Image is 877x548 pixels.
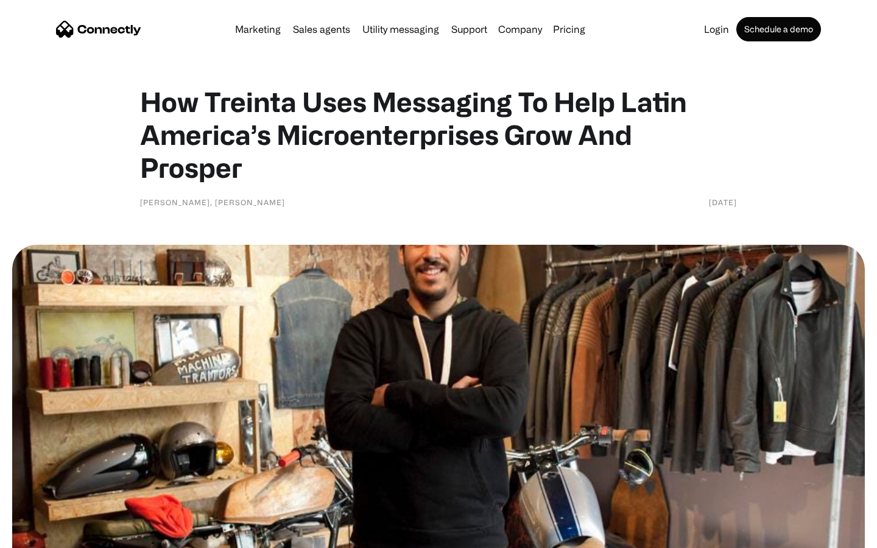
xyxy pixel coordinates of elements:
a: Marketing [230,24,286,34]
a: Pricing [548,24,590,34]
a: home [56,20,141,38]
aside: Language selected: English [12,527,73,544]
h1: How Treinta Uses Messaging To Help Latin America’s Microenterprises Grow And Prosper [140,85,737,184]
a: Utility messaging [357,24,444,34]
div: [PERSON_NAME], [PERSON_NAME] [140,196,285,208]
div: [DATE] [709,196,737,208]
div: Company [498,21,542,38]
div: Company [495,21,546,38]
a: Login [699,24,734,34]
a: Schedule a demo [736,17,821,41]
a: Sales agents [288,24,355,34]
a: Support [446,24,492,34]
ul: Language list [24,527,73,544]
